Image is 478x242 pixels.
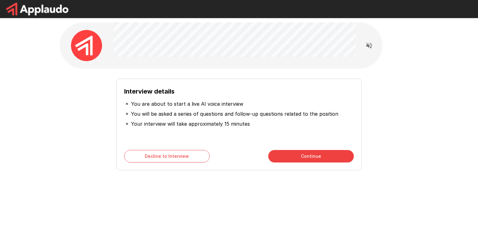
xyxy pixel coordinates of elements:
[268,150,354,162] button: Continue
[131,100,243,108] p: You are about to start a live AI voice interview
[131,110,338,118] p: You will be asked a series of questions and follow-up questions related to the position
[131,120,250,128] p: Your interview will take approximately 15 minutes
[124,88,175,95] b: Interview details
[124,150,210,162] button: Decline to Interview
[71,30,102,61] img: applaudo_avatar.png
[363,39,375,52] button: Read questions aloud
